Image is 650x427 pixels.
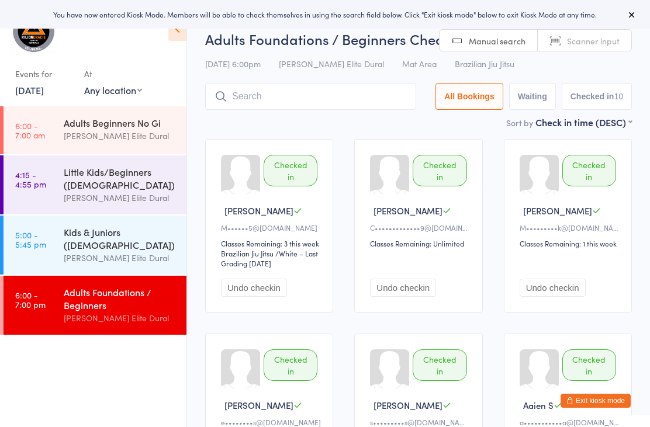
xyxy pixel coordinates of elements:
div: [PERSON_NAME] Elite Dural [64,311,177,325]
div: [PERSON_NAME] Elite Dural [64,129,177,143]
div: 10 [614,92,623,101]
div: s•••••••••s@[DOMAIN_NAME] [370,417,470,427]
div: Little Kids/Beginners ([DEMOGRAPHIC_DATA]) [64,165,177,191]
div: Kids & Juniors ([DEMOGRAPHIC_DATA]) [64,225,177,251]
button: Waiting [509,83,556,110]
span: [DATE] 6:00pm [205,58,261,70]
div: At [84,64,142,84]
div: Adults Foundations / Beginners [64,286,177,311]
div: Classes Remaining: Unlimited [370,238,470,248]
div: a•••••••••••a@[DOMAIN_NAME] [520,417,620,427]
span: [PERSON_NAME] [224,399,293,411]
div: Checked in [562,155,616,186]
span: [PERSON_NAME] [374,204,442,217]
img: Gracie Elite Jiu Jitsu Dural [12,9,56,53]
a: [DATE] [15,84,44,96]
span: Scanner input [567,35,620,47]
label: Sort by [506,117,533,129]
div: e••••••••s@[DOMAIN_NAME] [221,417,321,427]
h2: Adults Foundations / Beginners Check-in [205,29,632,48]
span: [PERSON_NAME] [523,204,592,217]
button: All Bookings [435,83,503,110]
div: Checked in [413,349,466,381]
time: 5:00 - 5:45 pm [15,230,46,249]
div: Events for [15,64,72,84]
a: 6:00 -7:00 pmAdults Foundations / Beginners[PERSON_NAME] Elite Dural [4,276,186,335]
div: Brazilian Jiu Jitsu [221,248,274,258]
span: [PERSON_NAME] [374,399,442,411]
span: [PERSON_NAME] [224,204,293,217]
div: Checked in [264,349,317,381]
button: Undo checkin [221,279,287,297]
time: 4:15 - 4:55 pm [15,170,46,189]
div: M••••••5@[DOMAIN_NAME] [221,223,321,232]
button: Exit kiosk mode [561,394,631,408]
span: Brazilian Jiu Jitsu [455,58,514,70]
span: [PERSON_NAME] Elite Dural [279,58,384,70]
time: 6:00 - 7:00 pm [15,290,46,309]
span: Aaien S [523,399,554,411]
div: [PERSON_NAME] Elite Dural [64,251,177,265]
div: Classes Remaining: 3 this week [221,238,321,248]
div: Checked in [562,349,616,381]
time: 6:00 - 7:00 am [15,121,45,140]
a: 5:00 -5:45 pmKids & Juniors ([DEMOGRAPHIC_DATA])[PERSON_NAME] Elite Dural [4,216,186,275]
a: 6:00 -7:00 amAdults Beginners No Gi[PERSON_NAME] Elite Dural [4,106,186,154]
button: Undo checkin [370,279,436,297]
button: Undo checkin [520,279,586,297]
div: C•••••••••••••9@[DOMAIN_NAME] [370,223,470,232]
div: [PERSON_NAME] Elite Dural [64,191,177,204]
span: Mat Area [402,58,437,70]
div: Any location [84,84,142,96]
a: 4:15 -4:55 pmLittle Kids/Beginners ([DEMOGRAPHIC_DATA])[PERSON_NAME] Elite Dural [4,155,186,214]
div: Checked in [413,155,466,186]
div: Checked in [264,155,317,186]
div: You have now entered Kiosk Mode. Members will be able to check themselves in using the search fie... [19,9,631,19]
div: Check in time (DESC) [535,116,632,129]
div: M•••••••••k@[DOMAIN_NAME] [520,223,620,232]
div: Adults Beginners No Gi [64,116,177,129]
span: Manual search [469,35,525,47]
input: Search [205,83,416,110]
button: Checked in10 [562,83,632,110]
div: Classes Remaining: 1 this week [520,238,620,248]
